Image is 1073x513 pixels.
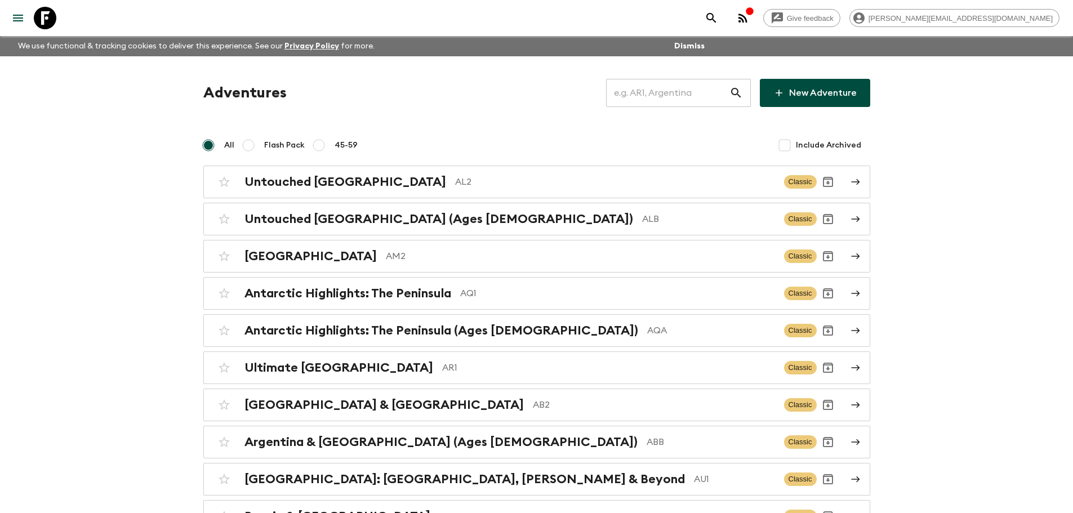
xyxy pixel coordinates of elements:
[203,203,870,235] a: Untouched [GEOGRAPHIC_DATA] (Ages [DEMOGRAPHIC_DATA])ALBClassicArchive
[671,38,707,54] button: Dismiss
[784,175,817,189] span: Classic
[862,14,1059,23] span: [PERSON_NAME][EMAIL_ADDRESS][DOMAIN_NAME]
[817,282,839,305] button: Archive
[817,431,839,453] button: Archive
[244,435,638,449] h2: Argentina & [GEOGRAPHIC_DATA] (Ages [DEMOGRAPHIC_DATA])
[284,42,339,50] a: Privacy Policy
[203,463,870,496] a: [GEOGRAPHIC_DATA]: [GEOGRAPHIC_DATA], [PERSON_NAME] & BeyondAU1ClassicArchive
[244,398,524,412] h2: [GEOGRAPHIC_DATA] & [GEOGRAPHIC_DATA]
[203,351,870,384] a: Ultimate [GEOGRAPHIC_DATA]AR1ClassicArchive
[781,14,840,23] span: Give feedback
[817,394,839,416] button: Archive
[784,287,817,300] span: Classic
[203,277,870,310] a: Antarctic Highlights: The PeninsulaAQ1ClassicArchive
[244,175,446,189] h2: Untouched [GEOGRAPHIC_DATA]
[784,324,817,337] span: Classic
[817,356,839,379] button: Archive
[849,9,1059,27] div: [PERSON_NAME][EMAIL_ADDRESS][DOMAIN_NAME]
[203,240,870,273] a: [GEOGRAPHIC_DATA]AM2ClassicArchive
[386,249,775,263] p: AM2
[763,9,840,27] a: Give feedback
[817,319,839,342] button: Archive
[203,426,870,458] a: Argentina & [GEOGRAPHIC_DATA] (Ages [DEMOGRAPHIC_DATA])ABBClassicArchive
[642,212,775,226] p: ALB
[244,360,433,375] h2: Ultimate [GEOGRAPHIC_DATA]
[760,79,870,107] a: New Adventure
[694,472,775,486] p: AU1
[244,286,451,301] h2: Antarctic Highlights: The Peninsula
[784,398,817,412] span: Classic
[647,324,775,337] p: AQA
[817,468,839,490] button: Archive
[796,140,861,151] span: Include Archived
[244,323,638,338] h2: Antarctic Highlights: The Peninsula (Ages [DEMOGRAPHIC_DATA])
[784,435,817,449] span: Classic
[784,472,817,486] span: Classic
[817,208,839,230] button: Archive
[203,166,870,198] a: Untouched [GEOGRAPHIC_DATA]AL2ClassicArchive
[784,249,817,263] span: Classic
[244,249,377,264] h2: [GEOGRAPHIC_DATA]
[533,398,775,412] p: AB2
[203,314,870,347] a: Antarctic Highlights: The Peninsula (Ages [DEMOGRAPHIC_DATA])AQAClassicArchive
[784,212,817,226] span: Classic
[460,287,775,300] p: AQ1
[442,361,775,374] p: AR1
[455,175,775,189] p: AL2
[7,7,29,29] button: menu
[224,140,234,151] span: All
[817,171,839,193] button: Archive
[335,140,358,151] span: 45-59
[244,472,685,487] h2: [GEOGRAPHIC_DATA]: [GEOGRAPHIC_DATA], [PERSON_NAME] & Beyond
[244,212,633,226] h2: Untouched [GEOGRAPHIC_DATA] (Ages [DEMOGRAPHIC_DATA])
[203,389,870,421] a: [GEOGRAPHIC_DATA] & [GEOGRAPHIC_DATA]AB2ClassicArchive
[264,140,305,151] span: Flash Pack
[647,435,775,449] p: ABB
[700,7,723,29] button: search adventures
[606,77,729,109] input: e.g. AR1, Argentina
[203,82,287,104] h1: Adventures
[14,36,379,56] p: We use functional & tracking cookies to deliver this experience. See our for more.
[784,361,817,374] span: Classic
[817,245,839,267] button: Archive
